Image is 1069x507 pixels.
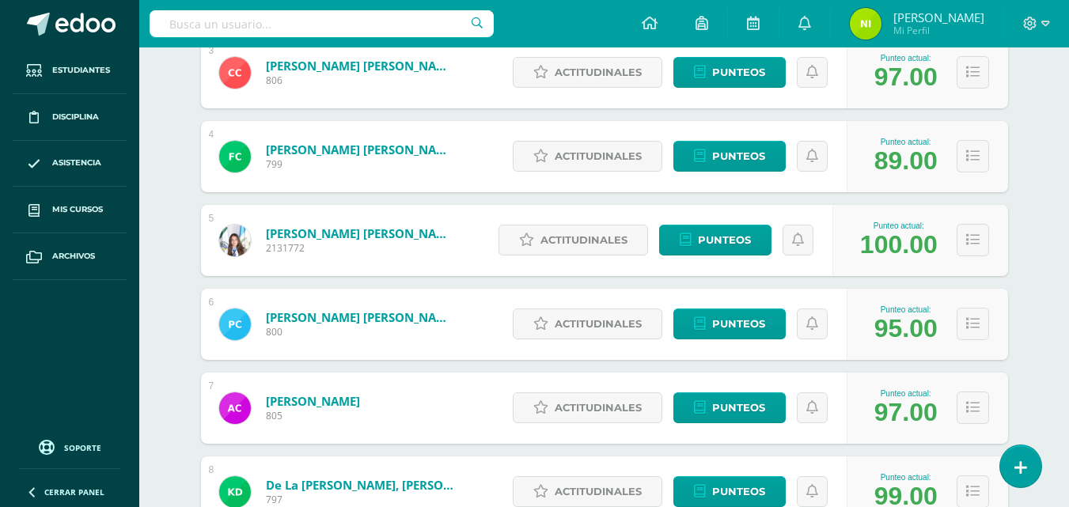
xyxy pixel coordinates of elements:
a: Punteos [673,141,786,172]
span: Cerrar panel [44,486,104,498]
div: Punteo actual: [860,221,938,230]
div: Punteo actual: [874,305,938,314]
span: 800 [266,325,456,339]
div: 7 [209,380,214,392]
img: 181a7e4de8b6d710a8ed824b7b753279.png [219,308,251,340]
a: Punteos [673,57,786,88]
span: Disciplina [52,111,99,123]
span: Actitudinales [555,58,642,87]
div: Punteo actual: [874,473,938,482]
span: Actitudinales [540,225,627,255]
div: Punteo actual: [874,138,938,146]
a: Punteos [673,308,786,339]
span: Punteos [712,58,765,87]
span: Punteos [712,393,765,422]
a: [PERSON_NAME] [PERSON_NAME] [266,309,456,325]
div: 89.00 [874,146,938,176]
div: 95.00 [874,314,938,343]
img: 7c903852a481506f1209346c61ede80b.png [219,141,251,172]
div: 6 [209,297,214,308]
a: [PERSON_NAME] [266,393,360,409]
div: Punteo actual: [874,389,938,398]
span: Actitudinales [555,142,642,171]
a: [PERSON_NAME] [PERSON_NAME] [266,58,456,74]
a: Mis cursos [13,187,127,233]
span: [PERSON_NAME] [893,9,984,25]
img: 847ab3172bd68bb5562f3612eaf970ae.png [850,8,881,40]
a: Estudiantes [13,47,127,94]
div: 3 [209,45,214,56]
a: [PERSON_NAME] [PERSON_NAME] [266,225,456,241]
img: ee34ed2efbb3c50fe0159e7e76d18415.png [219,57,251,89]
span: Actitudinales [555,393,642,422]
img: 3593e05ea299d27d2a743c80264b745d.png [219,225,251,256]
span: Mi Perfil [893,24,984,37]
a: Actitudinales [513,392,662,423]
span: 805 [266,409,360,422]
span: Punteos [712,142,765,171]
span: Mis cursos [52,203,103,216]
a: Archivos [13,233,127,280]
span: Estudiantes [52,64,110,77]
span: Punteos [698,225,751,255]
div: 8 [209,464,214,475]
div: 97.00 [874,62,938,92]
div: 5 [209,213,214,224]
a: Punteos [659,225,771,255]
a: Punteos [673,392,786,423]
span: 799 [266,157,456,171]
a: Disciplina [13,94,127,141]
span: Punteos [712,309,765,339]
a: Actitudinales [513,141,662,172]
div: 97.00 [874,398,938,427]
span: 797 [266,493,456,506]
a: Asistencia [13,141,127,187]
a: [PERSON_NAME] [PERSON_NAME] [266,142,456,157]
span: Archivos [52,250,95,263]
div: 100.00 [860,230,938,259]
span: Soporte [64,442,101,453]
span: Actitudinales [555,309,642,339]
input: Busca un usuario... [150,10,494,37]
span: Asistencia [52,157,101,169]
a: Actitudinales [513,476,662,507]
a: Punteos [673,476,786,507]
div: Punteo actual: [874,54,938,62]
div: 4 [209,129,214,140]
a: Actitudinales [513,57,662,88]
a: Actitudinales [513,308,662,339]
a: de la [PERSON_NAME], [PERSON_NAME] [266,477,456,493]
span: Punteos [712,477,765,506]
span: 2131772 [266,241,456,255]
span: 806 [266,74,456,87]
span: Actitudinales [555,477,642,506]
a: Actitudinales [498,225,648,255]
img: f5b9e99e971ceae3077b61df2485ee21.png [219,392,251,424]
a: Soporte [19,436,120,457]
